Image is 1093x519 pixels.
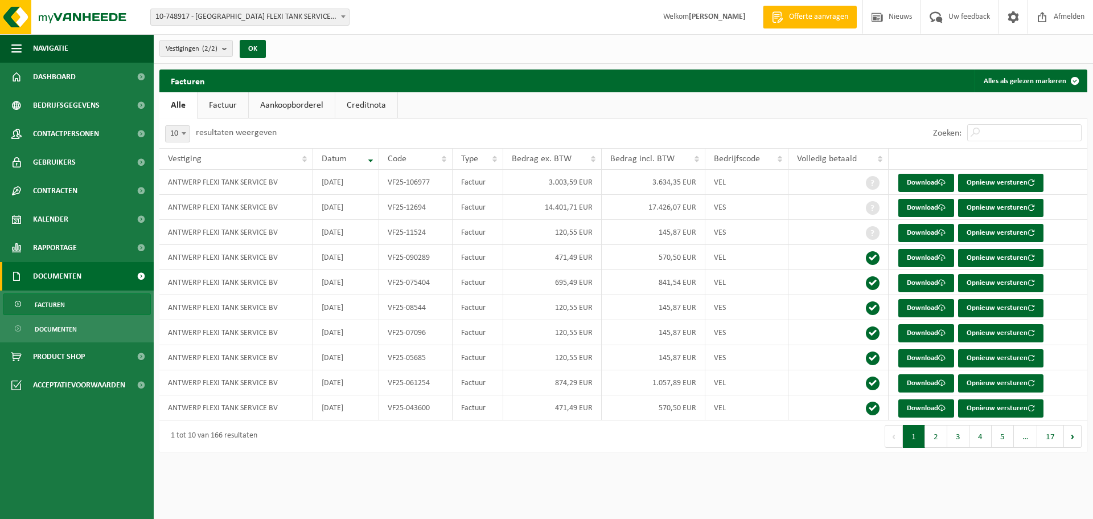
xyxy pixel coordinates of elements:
[159,345,313,370] td: ANTWERP FLEXI TANK SERVICE BV
[379,245,453,270] td: VF25-090289
[313,195,379,220] td: [DATE]
[898,374,954,393] a: Download
[379,370,453,395] td: VF25-061254
[602,270,705,295] td: 841,54 EUR
[503,245,601,270] td: 471,49 EUR
[196,128,277,137] label: resultaten weergeven
[763,6,857,28] a: Offerte aanvragen
[313,170,379,195] td: [DATE]
[958,324,1043,342] button: Opnieuw versturen
[898,299,954,317] a: Download
[151,9,349,25] span: 10-748917 - ANTWERP FLEXI TANK SERVICE BV - VERREBROEK
[33,34,68,63] span: Navigatie
[705,270,789,295] td: VEL
[958,374,1043,393] button: Opnieuw versturen
[903,425,925,448] button: 1
[33,148,76,177] span: Gebruikers
[705,195,789,220] td: VES
[159,320,313,345] td: ANTWERP FLEXI TANK SERVICE BV
[33,177,77,205] span: Contracten
[453,195,503,220] td: Factuur
[33,205,68,234] span: Kalender
[1014,425,1037,448] span: …
[3,318,151,340] a: Documenten
[322,154,347,164] span: Datum
[3,293,151,315] a: Facturen
[602,195,705,220] td: 17.426,07 EUR
[166,40,217,58] span: Vestigingen
[159,220,313,245] td: ANTWERP FLEXI TANK SERVICE BV
[379,195,453,220] td: VF25-12694
[705,370,789,395] td: VEL
[453,270,503,295] td: Factuur
[705,295,789,320] td: VES
[379,295,453,320] td: VF25-08544
[159,40,233,57] button: Vestigingen(2/2)
[602,245,705,270] td: 570,50 EUR
[159,70,216,92] h2: Facturen
[159,395,313,420] td: ANTWERP FLEXI TANK SERVICE BV
[453,345,503,370] td: Factuur
[159,245,313,270] td: ANTWERP FLEXI TANK SERVICE BV
[602,395,705,420] td: 570,50 EUR
[503,270,601,295] td: 695,49 EUR
[453,395,503,420] td: Factuur
[33,120,99,148] span: Contactpersonen
[159,295,313,320] td: ANTWERP FLEXI TANK SERVICE BV
[453,370,503,395] td: Factuur
[313,345,379,370] td: [DATE]
[705,345,789,370] td: VES
[1064,425,1082,448] button: Next
[705,245,789,270] td: VEL
[714,154,760,164] span: Bedrijfscode
[313,370,379,395] td: [DATE]
[958,274,1043,292] button: Opnieuw versturen
[958,199,1043,217] button: Opnieuw versturen
[898,174,954,192] a: Download
[898,249,954,267] a: Download
[602,220,705,245] td: 145,87 EUR
[705,320,789,345] td: VES
[885,425,903,448] button: Previous
[503,320,601,345] td: 120,55 EUR
[503,370,601,395] td: 874,29 EUR
[689,13,746,21] strong: [PERSON_NAME]
[958,399,1043,418] button: Opnieuw versturen
[461,154,478,164] span: Type
[969,425,992,448] button: 4
[898,349,954,367] a: Download
[453,320,503,345] td: Factuur
[898,224,954,242] a: Download
[33,371,125,399] span: Acceptatievoorwaarden
[159,195,313,220] td: ANTWERP FLEXI TANK SERVICE BV
[503,295,601,320] td: 120,55 EUR
[1037,425,1064,448] button: 17
[33,63,76,91] span: Dashboard
[165,125,190,142] span: 10
[379,220,453,245] td: VF25-11524
[388,154,406,164] span: Code
[975,70,1086,92] button: Alles als gelezen markeren
[150,9,350,26] span: 10-748917 - ANTWERP FLEXI TANK SERVICE BV - VERREBROEK
[159,370,313,395] td: ANTWERP FLEXI TANK SERVICE BV
[313,320,379,345] td: [DATE]
[159,270,313,295] td: ANTWERP FLEXI TANK SERVICE BV
[453,170,503,195] td: Factuur
[240,40,266,58] button: OK
[313,395,379,420] td: [DATE]
[705,395,789,420] td: VEL
[503,220,601,245] td: 120,55 EUR
[602,295,705,320] td: 145,87 EUR
[958,349,1043,367] button: Opnieuw versturen
[379,345,453,370] td: VF25-05685
[379,320,453,345] td: VF25-07096
[786,11,851,23] span: Offerte aanvragen
[512,154,572,164] span: Bedrag ex. BTW
[602,170,705,195] td: 3.634,35 EUR
[602,370,705,395] td: 1.057,89 EUR
[35,294,65,316] span: Facturen
[159,92,197,118] a: Alle
[313,295,379,320] td: [DATE]
[933,129,961,138] label: Zoeken:
[453,245,503,270] td: Factuur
